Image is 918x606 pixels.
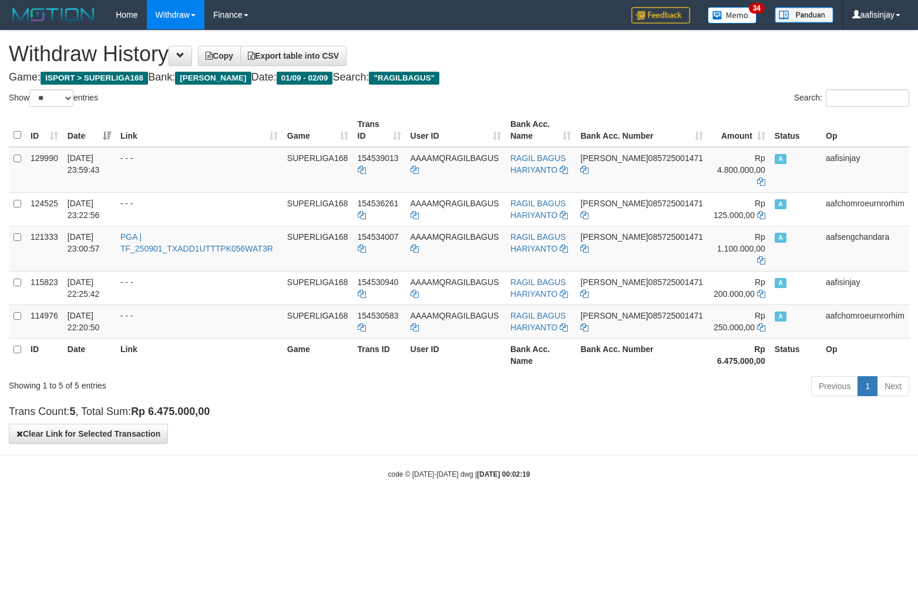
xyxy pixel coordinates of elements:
[821,192,909,226] td: aafchomroeurnrorhim
[580,232,648,242] span: [PERSON_NAME]
[406,338,506,371] th: User ID
[811,376,858,396] a: Previous
[775,154,786,164] span: Approved - Marked by aafheankoy
[277,72,333,85] span: 01/09 - 02/09
[63,338,116,371] th: Date
[406,226,506,271] td: AAAAMQRAGILBAGUS
[506,338,576,371] th: Bank Acc. Name
[821,338,909,371] th: Op
[510,277,566,299] a: RAGIL BAGUS HARIYANTO
[775,7,833,23] img: panduan.png
[9,42,909,66] h1: Withdraw History
[353,113,406,147] th: Trans ID: activate to sort column ascending
[9,6,98,24] img: MOTION_logo.png
[770,338,821,371] th: Status
[775,278,786,288] span: Approved
[240,46,347,66] a: Export table into CSV
[510,232,566,253] a: RAGIL BAGUS HARIYANTO
[770,113,821,147] th: Status
[26,113,63,147] th: ID: activate to sort column ascending
[576,271,708,304] td: 085725001471
[63,192,116,226] td: [DATE] 23:22:56
[510,153,566,175] a: RAGIL BAGUS HARIYANTO
[821,226,909,271] td: aafsengchandara
[26,226,63,271] td: 121333
[406,271,506,304] td: AAAAMQRAGILBAGUS
[877,376,909,396] a: Next
[388,470,530,478] small: code © [DATE]-[DATE] dwg |
[353,304,406,338] td: 154530583
[794,89,909,107] label: Search:
[353,226,406,271] td: 154534007
[826,89,909,107] input: Search:
[9,424,168,444] button: Clear Link for Selected Transaction
[131,406,210,417] strong: Rp 6.475.000,00
[631,7,690,24] img: Feedback.jpg
[576,192,708,226] td: 085725001471
[576,113,708,147] th: Bank Acc. Number: activate to sort column ascending
[63,113,116,147] th: Date: activate to sort column ascending
[63,304,116,338] td: [DATE] 22:20:50
[821,147,909,193] td: aafisinjay
[41,72,148,85] span: ISPORT > SUPERLIGA168
[9,406,909,418] h4: Trans Count: , Total Sum:
[821,271,909,304] td: aafisinjay
[576,147,708,193] td: 085725001471
[580,277,648,287] span: [PERSON_NAME]
[576,338,708,371] th: Bank Acc. Number
[580,199,648,208] span: [PERSON_NAME]
[576,226,708,271] td: 085725001471
[775,233,786,243] span: Approved - Marked by aafsengchandara
[714,199,765,220] span: Rp 125.000,00
[69,406,75,417] strong: 5
[198,46,241,66] a: Copy
[717,232,765,253] span: Rp 1.100.000,00
[283,192,353,226] td: SUPERLIGA168
[26,147,63,193] td: 129990
[116,271,283,304] td: - - -
[283,271,353,304] td: SUPERLIGA168
[63,226,116,271] td: [DATE] 23:00:57
[9,375,374,391] div: Showing 1 to 5 of 5 entries
[283,304,353,338] td: SUPERLIGA168
[369,72,439,85] span: "RAGILBAGUS"
[717,344,765,366] strong: Rp 6.475.000,00
[576,304,708,338] td: 085725001471
[708,113,770,147] th: Amount: activate to sort column ascending
[248,51,339,61] span: Export table into CSV
[510,199,566,220] a: RAGIL BAGUS HARIYANTO
[406,192,506,226] td: AAAAMQRAGILBAGUS
[283,113,353,147] th: Game: activate to sort column ascending
[821,304,909,338] td: aafchomroeurnrorhim
[116,147,283,193] td: - - -
[717,153,765,175] span: Rp 4.800.000,00
[175,72,251,85] span: [PERSON_NAME]
[206,51,233,61] span: Copy
[353,338,406,371] th: Trans ID
[406,113,506,147] th: User ID: activate to sort column ascending
[9,89,98,107] label: Show entries
[26,338,63,371] th: ID
[63,271,116,304] td: [DATE] 22:25:42
[406,147,506,193] td: AAAAMQRAGILBAGUS
[116,338,283,371] th: Link
[353,271,406,304] td: 154530940
[283,226,353,271] td: SUPERLIGA168
[580,311,648,320] span: [PERSON_NAME]
[63,147,116,193] td: [DATE] 23:59:43
[120,232,273,253] a: PGA | TF_250901_TXADD1UTTTPK056WAT3R
[26,192,63,226] td: 124525
[506,113,576,147] th: Bank Acc. Name: activate to sort column ascending
[353,147,406,193] td: 154539013
[9,72,909,83] h4: Game: Bank: Date: Search:
[775,312,786,322] span: Approved
[116,192,283,226] td: - - -
[283,338,353,371] th: Game
[714,277,765,299] span: Rp 200.000,00
[775,199,786,209] span: Approved
[708,7,757,24] img: Button%20Memo.svg
[749,3,765,14] span: 34
[26,271,63,304] td: 115823
[580,153,648,163] span: [PERSON_NAME]
[116,304,283,338] td: - - -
